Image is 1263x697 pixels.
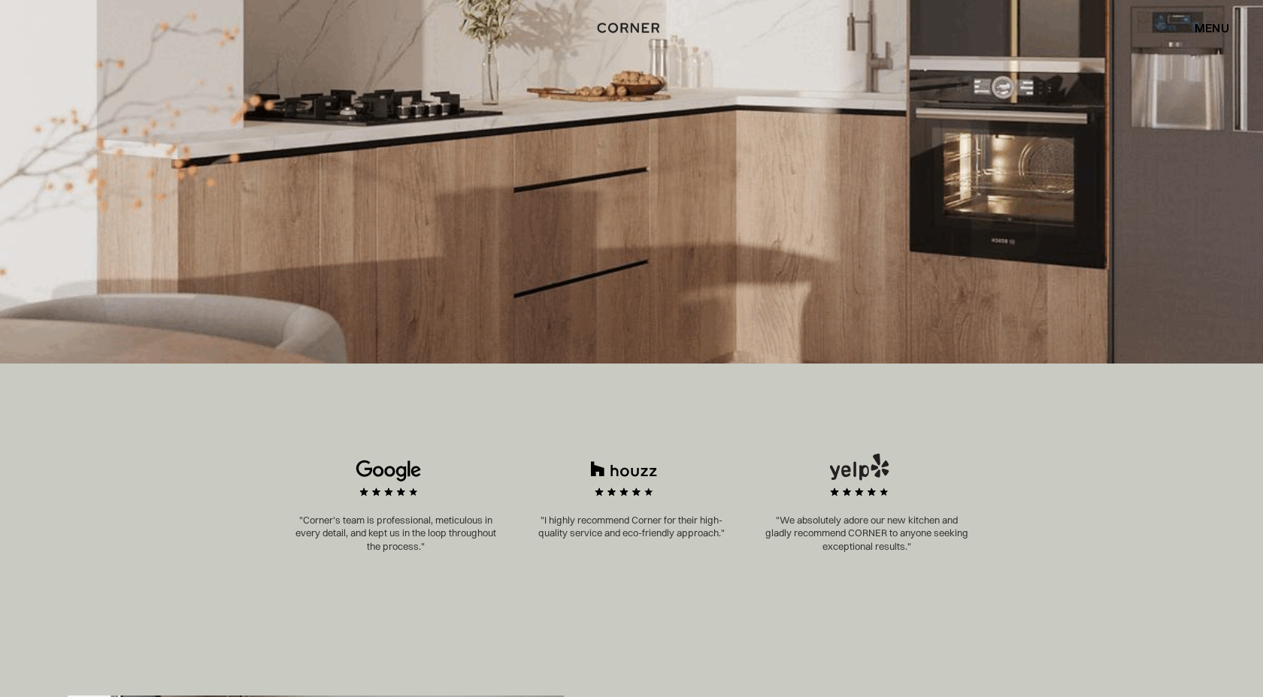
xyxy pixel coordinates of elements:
[293,514,498,554] p: "Corner’s team is professional, meticulous in every detail, and kept us in the loop throughout th...
[529,514,734,540] p: "I highly recommend Corner for their high-quality service and eco-friendly approach."
[1195,22,1229,34] div: menu
[1180,15,1229,41] div: menu
[765,514,970,554] p: "We absolutely adore our new kitchen and gladly recommend CORNER to anyone seeking exceptional re...
[579,18,683,38] a: home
